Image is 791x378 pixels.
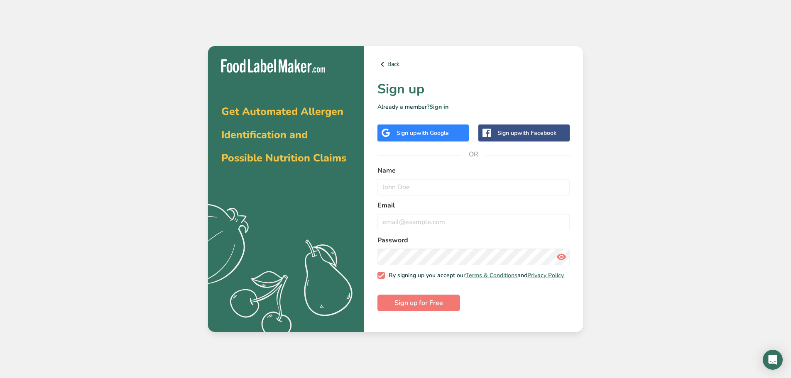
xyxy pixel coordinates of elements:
button: Sign up for Free [377,295,460,311]
div: Open Intercom Messenger [763,350,783,370]
span: By signing up you accept our and [385,272,564,279]
span: Get Automated Allergen Identification and Possible Nutrition Claims [221,105,346,165]
a: Sign in [429,103,448,111]
a: Back [377,59,570,69]
span: with Facebook [517,129,556,137]
span: Sign up for Free [394,298,443,308]
label: Password [377,235,570,245]
div: Sign up [397,129,449,137]
label: Email [377,200,570,210]
p: Already a member? [377,102,570,111]
label: Name [377,166,570,176]
span: OR [461,142,486,167]
div: Sign up [497,129,556,137]
span: with Google [416,129,449,137]
a: Terms & Conditions [465,271,517,279]
input: John Doe [377,179,570,195]
h1: Sign up [377,79,570,99]
input: email@example.com [377,214,570,230]
img: Food Label Maker [221,59,325,73]
a: Privacy Policy [527,271,564,279]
